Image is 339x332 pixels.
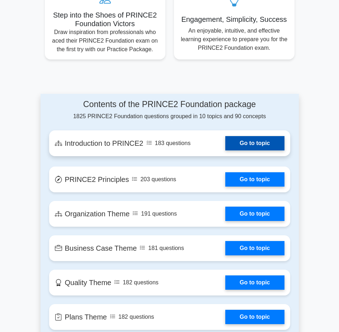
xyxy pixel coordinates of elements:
[225,136,284,150] a: Go to topic
[225,172,284,187] a: Go to topic
[49,100,290,121] div: 1825 PRINCE2 Foundation questions grouped in 10 topics and 90 concepts
[49,100,290,110] h4: Contents of the PRINCE2 Foundation package
[225,207,284,221] a: Go to topic
[225,310,284,324] a: Go to topic
[225,275,284,290] a: Go to topic
[180,27,289,52] p: An enjoyable, intuitive, and effective learning experience to prepare you for the PRINCE2 Foundat...
[180,15,289,24] h5: Engagement, Simplicity, Success
[51,28,160,54] p: Draw inspiration from professionals who aced their PRINCE2 Foundation exam on the first try with ...
[51,11,160,28] h5: Step into the Shoes of PRINCE2 Foundation Victors
[225,241,284,255] a: Go to topic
